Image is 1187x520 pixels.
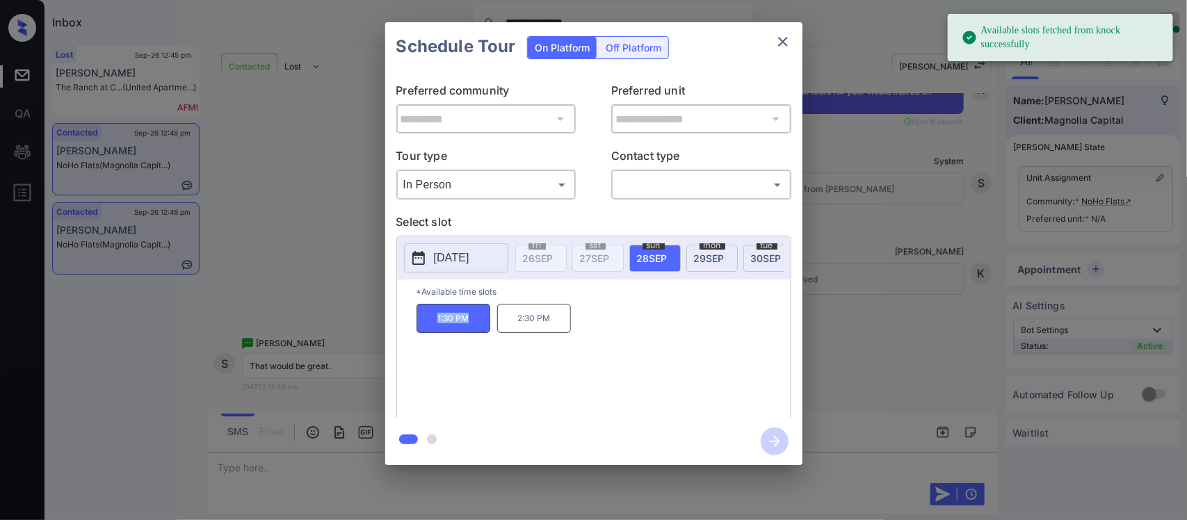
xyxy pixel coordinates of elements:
span: mon [700,241,725,250]
div: date-select [686,245,738,272]
div: In Person [400,173,573,196]
div: Off Platform [599,37,668,58]
p: *Available time slots [417,279,791,304]
button: [DATE] [404,243,508,273]
p: Select slot [396,213,791,236]
p: Preferred community [396,82,576,104]
div: Available slots fetched from knock successfully [962,18,1162,57]
p: Contact type [611,147,791,170]
span: 28 SEP [637,252,668,264]
p: 1:30 PM [417,304,490,333]
h2: Schedule Tour [385,22,527,71]
div: date-select [629,245,681,272]
div: On Platform [528,37,597,58]
p: Tour type [396,147,576,170]
span: tue [757,241,777,250]
span: 29 SEP [694,252,725,264]
p: Preferred unit [611,82,791,104]
div: date-select [743,245,795,272]
span: 30 SEP [751,252,782,264]
p: 2:30 PM [497,304,571,333]
span: sun [643,241,665,250]
p: [DATE] [434,250,469,266]
button: close [769,28,797,56]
